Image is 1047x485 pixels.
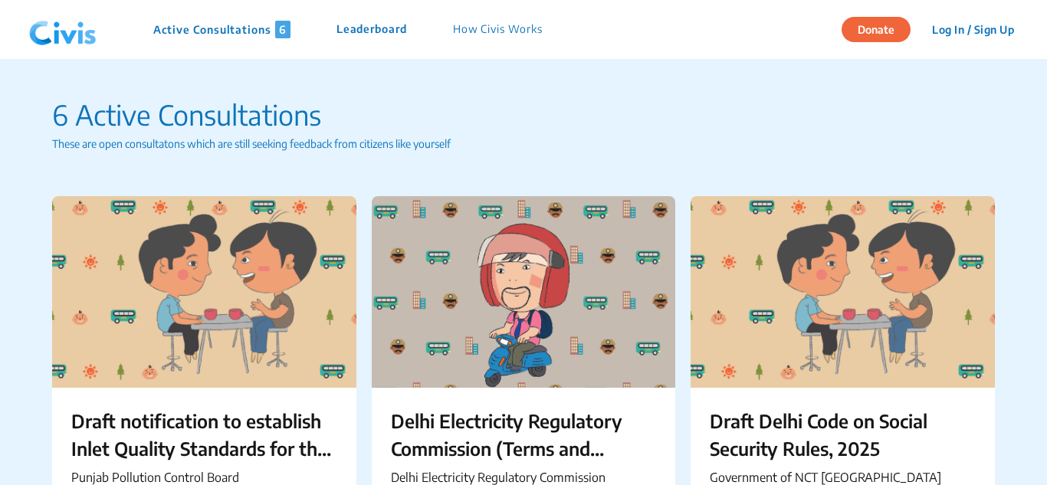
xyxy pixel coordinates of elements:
img: navlogo.png [23,7,103,53]
p: Active Consultations [153,21,290,38]
p: 6 Active Consultations [52,94,994,136]
a: Donate [842,21,922,36]
p: Delhi Electricity Regulatory Commission (Terms and Conditions for Determination of Tariff) (Secon... [391,407,656,462]
p: Draft Delhi Code on Social Security Rules, 2025 [710,407,975,462]
p: How Civis Works [453,21,543,38]
p: Leaderboard [336,21,407,38]
span: 6 [275,21,290,38]
button: Log In / Sign Up [922,18,1024,41]
button: Donate [842,17,911,42]
p: These are open consultatons which are still seeking feedback from citizens like yourself [52,136,994,152]
p: Draft notification to establish Inlet Quality Standards for the Common Effluent Treatment Plant (... [71,407,336,462]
